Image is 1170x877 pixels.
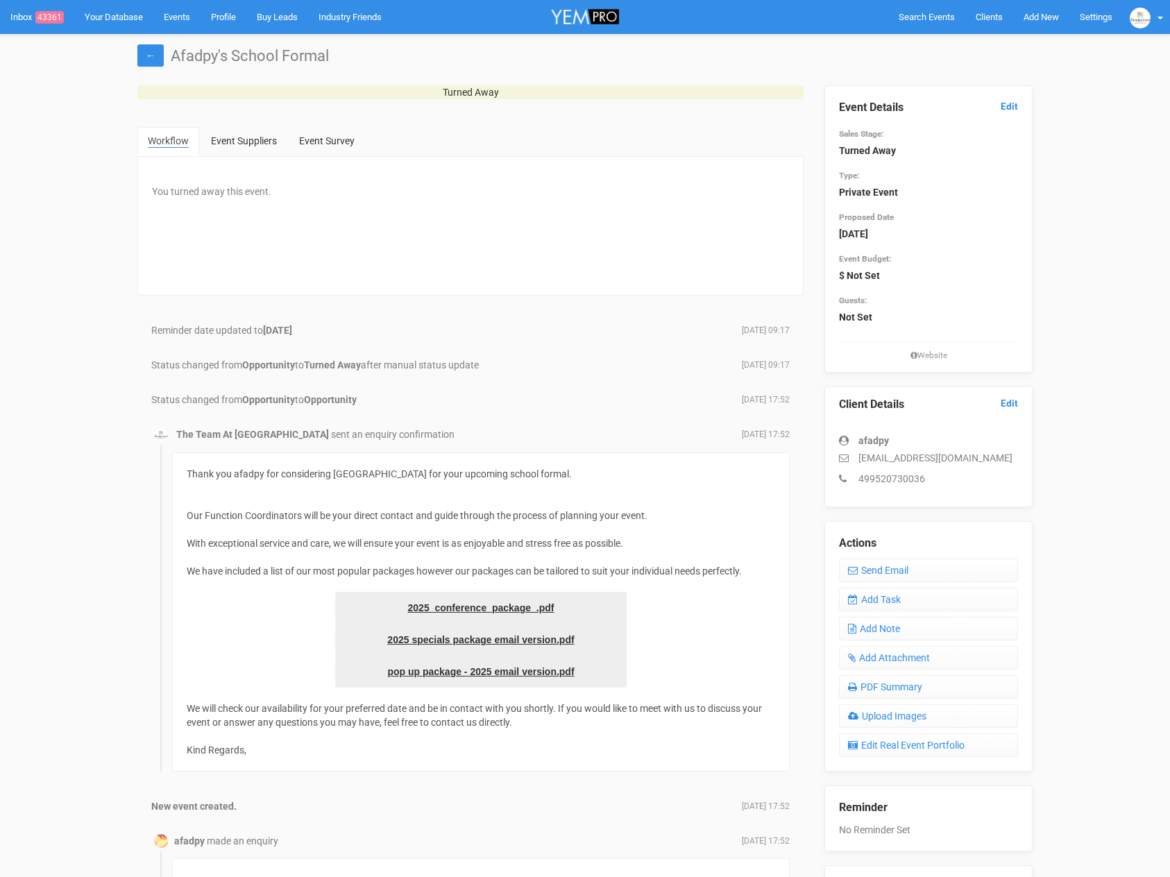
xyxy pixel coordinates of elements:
[839,212,894,222] small: Proposed Date
[839,472,1018,486] p: 499520730036
[742,325,790,337] span: [DATE] 09:17
[289,127,365,155] a: Event Survey
[151,394,357,405] span: Status changed from to
[174,835,205,846] strong: afadpy
[335,656,627,688] a: pop up package - 2025 email version.pdf
[839,296,867,305] small: Guests:
[176,429,329,440] strong: The Team At [GEOGRAPHIC_DATA]
[742,429,790,441] span: [DATE] 17:52
[742,394,790,406] span: [DATE] 17:52
[839,451,1018,465] p: [EMAIL_ADDRESS][DOMAIN_NAME]
[151,325,292,336] span: Reminder date updated to
[304,394,357,405] strong: Opportunity
[742,835,790,847] span: [DATE] 17:52
[151,801,237,812] strong: New event created.
[154,428,168,442] img: BGLogo.jpg
[1024,12,1059,22] span: Add New
[137,127,199,156] a: Workflow
[899,12,955,22] span: Search Events
[201,127,287,155] a: Event Suppliers
[331,429,455,440] span: sent an enquiry confirmation
[839,646,1018,670] a: Add Attachment
[242,394,295,405] strong: Opportunity
[839,312,872,323] strong: Not Set
[839,270,880,281] strong: $ Not Set
[839,397,1018,413] legend: Client Details
[137,48,1033,65] h1: Afadpy's School Formal
[263,325,292,336] b: [DATE]
[839,617,1018,640] a: Add Note
[242,359,295,371] strong: Opportunity
[172,452,790,772] div: Thank you afadpy for considering [GEOGRAPHIC_DATA] for your upcoming school formal. Our Function ...
[839,171,859,180] small: Type:
[304,359,361,371] strong: Turned Away
[335,592,627,624] a: 2025_conference_package_.pdf
[976,12,1003,22] span: Clients
[137,85,804,99] div: Turned Away
[839,559,1018,582] a: Send Email
[839,254,891,264] small: Event Budget:
[35,11,64,24] span: 43361
[839,588,1018,611] a: Add Task
[335,624,627,656] a: 2025 specials package email version.pdf
[839,100,1018,116] legend: Event Details
[839,786,1018,837] div: No Reminder Set
[742,801,790,812] span: [DATE] 17:52
[1130,8,1151,28] img: BGLogo.jpg
[839,228,868,239] strong: [DATE]
[152,171,789,198] div: You turned away this event.
[839,675,1018,699] a: PDF Summary
[1001,397,1018,410] a: Edit
[207,835,278,846] span: made an enquiry
[154,834,168,848] img: Profile Image
[742,359,790,371] span: [DATE] 09:17
[839,733,1018,757] a: Edit Real Event Portfolio
[858,435,889,446] strong: afadpy
[839,704,1018,728] a: Upload Images
[839,187,898,198] strong: Private Event
[839,145,896,156] strong: Turned Away
[137,44,164,67] a: ←
[151,359,479,371] span: Status changed from to after manual status update
[1001,100,1018,113] a: Edit
[839,536,1018,552] legend: Actions
[839,350,1018,361] small: Website
[839,800,1018,816] legend: Reminder
[839,129,883,139] small: Sales Stage:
